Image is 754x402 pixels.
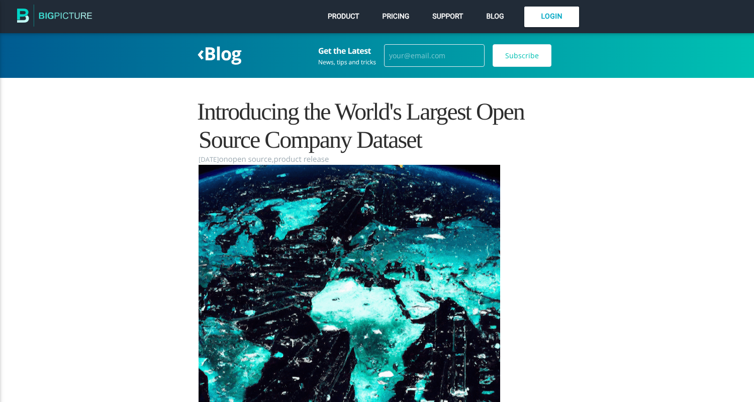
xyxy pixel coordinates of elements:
[197,41,241,66] a: ‹Blog
[199,154,555,165] section: on ,
[484,10,506,23] a: Blog
[228,154,272,164] a: open source
[199,154,219,165] time: [DATE]
[325,10,362,23] a: Product
[384,44,485,67] input: your@email.com
[199,98,555,153] h1: Introducing the World's Largest Open Source Company Dataset
[380,10,412,23] a: Pricing
[493,44,551,67] input: Subscribe
[328,13,359,21] span: Product
[524,7,579,27] a: Login
[197,39,204,66] span: ‹
[17,4,92,30] img: The BigPicture.io Blog
[274,154,329,164] a: product release
[318,46,376,55] h3: Get the Latest
[318,59,376,65] div: News, tips and tricks
[430,10,465,23] a: Support
[383,13,410,21] span: Pricing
